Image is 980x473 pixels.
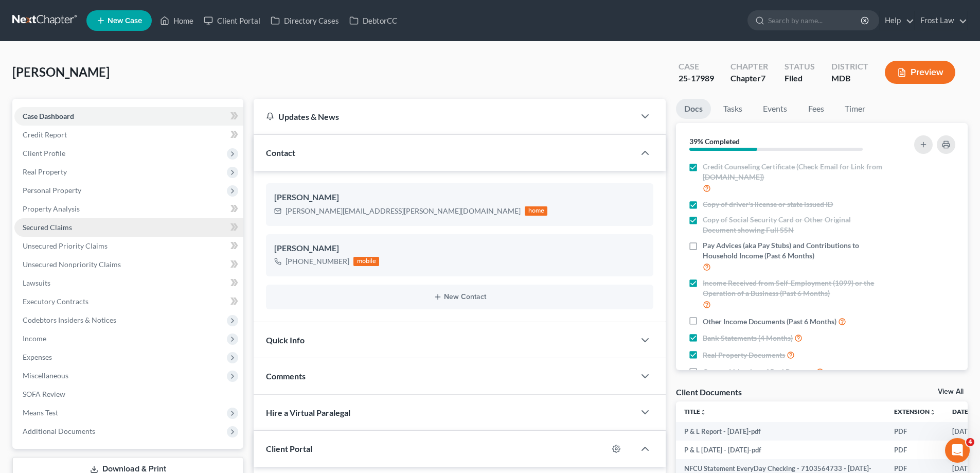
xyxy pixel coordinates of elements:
div: home [525,206,547,216]
div: [PERSON_NAME][EMAIL_ADDRESS][PERSON_NAME][DOMAIN_NAME] [286,206,521,216]
div: Chapter [730,73,768,84]
span: Personal Property [23,186,81,195]
a: Credit Report [14,126,243,144]
a: Titleunfold_more [684,408,706,415]
span: Quick Info [266,335,305,345]
span: New Case [108,17,142,25]
span: Comments [266,371,306,381]
span: Credit Counseling Certificate (Check Email for Link from [DOMAIN_NAME]) [703,162,886,182]
span: Lawsuits [23,278,50,287]
div: MDB [831,73,868,84]
i: unfold_more [700,409,706,415]
div: [PERSON_NAME] [274,191,645,204]
span: Miscellaneous [23,371,68,380]
a: Secured Claims [14,218,243,237]
div: Chapter [730,61,768,73]
span: Real Property Documents [703,350,785,360]
div: Client Documents [676,387,742,397]
span: Secured Claims [23,223,72,232]
a: Client Portal [199,11,265,30]
span: Client Portal [266,444,312,453]
i: unfold_more [930,409,936,415]
iframe: Intercom live chat [945,438,970,463]
span: Case Dashboard [23,112,74,120]
span: Credit Report [23,130,67,139]
span: Current Valuation of Real Property [703,367,814,377]
div: mobile [353,257,379,266]
span: SOFA Review [23,390,65,398]
div: [PHONE_NUMBER] [286,256,349,267]
span: Copy of Social Security Card or Other Original Document showing Full SSN [703,215,886,235]
span: Means Test [23,408,58,417]
div: Case [679,61,714,73]
td: P & L [DATE] - [DATE]-pdf [676,441,886,459]
span: Pay Advices (aka Pay Stubs) and Contributions to Household Income (Past 6 Months) [703,240,886,261]
span: [PERSON_NAME] [12,64,110,79]
span: Codebtors Insiders & Notices [23,316,116,324]
a: Executory Contracts [14,292,243,311]
a: Case Dashboard [14,107,243,126]
span: Client Profile [23,149,65,157]
span: Income [23,334,46,343]
a: Events [755,99,795,119]
a: Docs [676,99,711,119]
a: View All [938,388,964,395]
a: Frost Law [915,11,967,30]
span: 4 [966,438,974,446]
div: District [831,61,868,73]
a: Help [880,11,914,30]
td: PDF [886,422,944,441]
span: Copy of driver's license or state issued ID [703,199,833,209]
span: Bank Statements (4 Months) [703,333,793,343]
strong: 39% Completed [689,137,740,146]
div: [PERSON_NAME] [274,242,645,255]
a: Home [155,11,199,30]
span: Real Property [23,167,67,176]
span: Hire a Virtual Paralegal [266,408,350,417]
span: Executory Contracts [23,297,88,306]
span: 7 [761,73,765,83]
td: P & L Report - [DATE]-pdf [676,422,886,441]
input: Search by name... [768,11,862,30]
a: Unsecured Nonpriority Claims [14,255,243,274]
a: Extensionunfold_more [894,408,936,415]
a: SOFA Review [14,385,243,404]
a: Directory Cases [265,11,344,30]
a: Lawsuits [14,274,243,292]
button: New Contact [274,293,645,301]
a: Fees [799,99,832,119]
div: Status [785,61,815,73]
span: Unsecured Nonpriority Claims [23,260,121,269]
a: DebtorCC [344,11,402,30]
span: Income Received from Self-Employment (1099) or the Operation of a Business (Past 6 Months) [703,278,886,299]
span: Other Income Documents (Past 6 Months) [703,317,836,327]
div: Updates & News [266,111,622,122]
span: Contact [266,148,295,157]
a: Tasks [715,99,751,119]
a: Timer [836,99,874,119]
div: 25-17989 [679,73,714,84]
button: Preview [885,61,955,84]
a: Unsecured Priority Claims [14,237,243,255]
span: Expenses [23,353,52,361]
span: Additional Documents [23,427,95,435]
span: Property Analysis [23,204,80,213]
td: PDF [886,441,944,459]
span: Unsecured Priority Claims [23,241,108,250]
a: Property Analysis [14,200,243,218]
div: Filed [785,73,815,84]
